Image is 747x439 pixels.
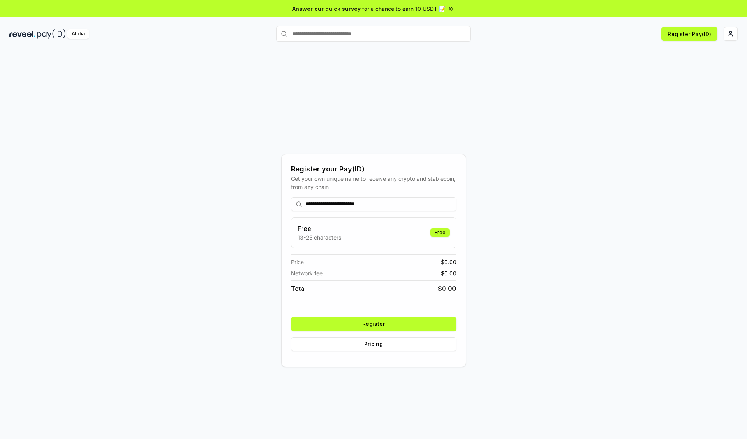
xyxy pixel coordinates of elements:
[291,269,323,277] span: Network fee
[291,317,456,331] button: Register
[291,175,456,191] div: Get your own unique name to receive any crypto and stablecoin, from any chain
[67,29,89,39] div: Alpha
[291,337,456,351] button: Pricing
[298,224,341,233] h3: Free
[441,258,456,266] span: $ 0.00
[9,29,35,39] img: reveel_dark
[430,228,450,237] div: Free
[362,5,445,13] span: for a chance to earn 10 USDT 📝
[298,233,341,241] p: 13-25 characters
[291,258,304,266] span: Price
[292,5,361,13] span: Answer our quick survey
[661,27,717,41] button: Register Pay(ID)
[291,164,456,175] div: Register your Pay(ID)
[438,284,456,293] span: $ 0.00
[291,284,306,293] span: Total
[441,269,456,277] span: $ 0.00
[37,29,66,39] img: pay_id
